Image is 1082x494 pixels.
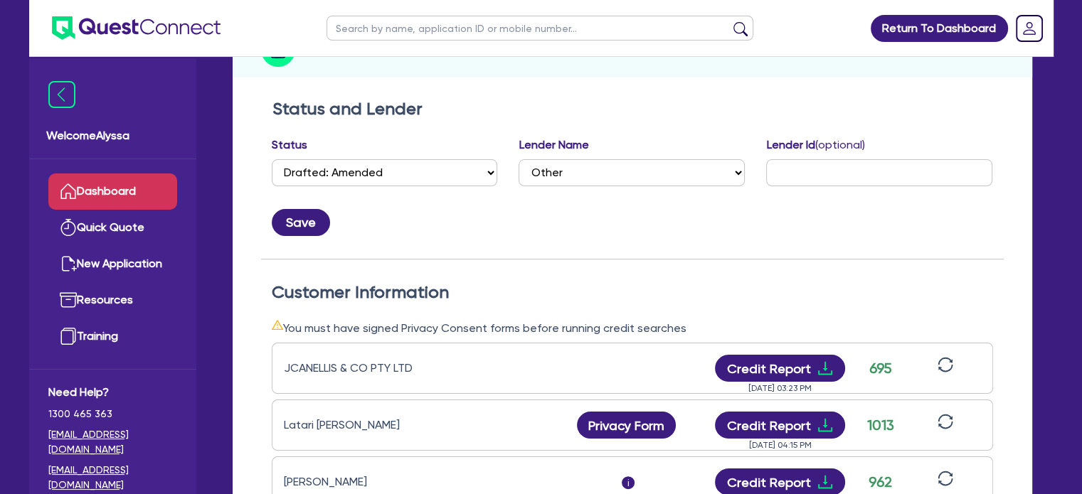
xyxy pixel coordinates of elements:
[863,358,898,379] div: 695
[60,328,77,345] img: training
[871,15,1008,42] a: Return To Dashboard
[284,417,462,434] div: Latari [PERSON_NAME]
[46,127,179,144] span: Welcome Alyssa
[938,357,953,372] span: sync
[272,282,993,303] h2: Customer Information
[1011,10,1048,47] a: Dropdown toggle
[815,138,864,151] span: (optional)
[48,427,177,457] a: [EMAIL_ADDRESS][DOMAIN_NAME]
[48,210,177,246] a: Quick Quote
[272,209,330,236] button: Save
[933,413,958,438] button: sync
[817,417,834,434] span: download
[622,476,635,489] span: i
[715,412,845,439] button: Credit Reportdownload
[52,16,221,40] img: quest-connect-logo-blue
[48,173,177,210] a: Dashboard
[327,16,753,41] input: Search by name, application ID or mobile number...
[48,407,177,421] span: 1300 465 363
[284,473,462,490] div: [PERSON_NAME]
[272,99,992,119] h2: Status and Lender
[766,136,864,154] label: Lender Id
[48,463,177,493] a: [EMAIL_ADDRESS][DOMAIN_NAME]
[48,318,177,355] a: Training
[933,356,958,381] button: sync
[938,471,953,486] span: sync
[48,384,177,401] span: Need Help?
[577,412,677,439] button: Privacy Form
[863,414,898,436] div: 1013
[60,291,77,308] img: resources
[272,319,283,331] span: warning
[60,255,77,272] img: new-application
[863,471,898,493] div: 962
[272,319,993,337] div: You must have signed Privacy Consent forms before running credit searches
[48,246,177,282] a: New Application
[60,219,77,236] img: quick-quote
[284,360,462,377] div: JCANELLIS & CO PTY LTD
[48,282,177,318] a: Resources
[938,414,953,429] span: sync
[817,360,834,377] span: download
[48,81,75,108] img: icon-menu-close
[715,355,845,382] button: Credit Reportdownload
[817,473,834,490] span: download
[519,136,588,154] label: Lender Name
[272,136,307,154] label: Status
